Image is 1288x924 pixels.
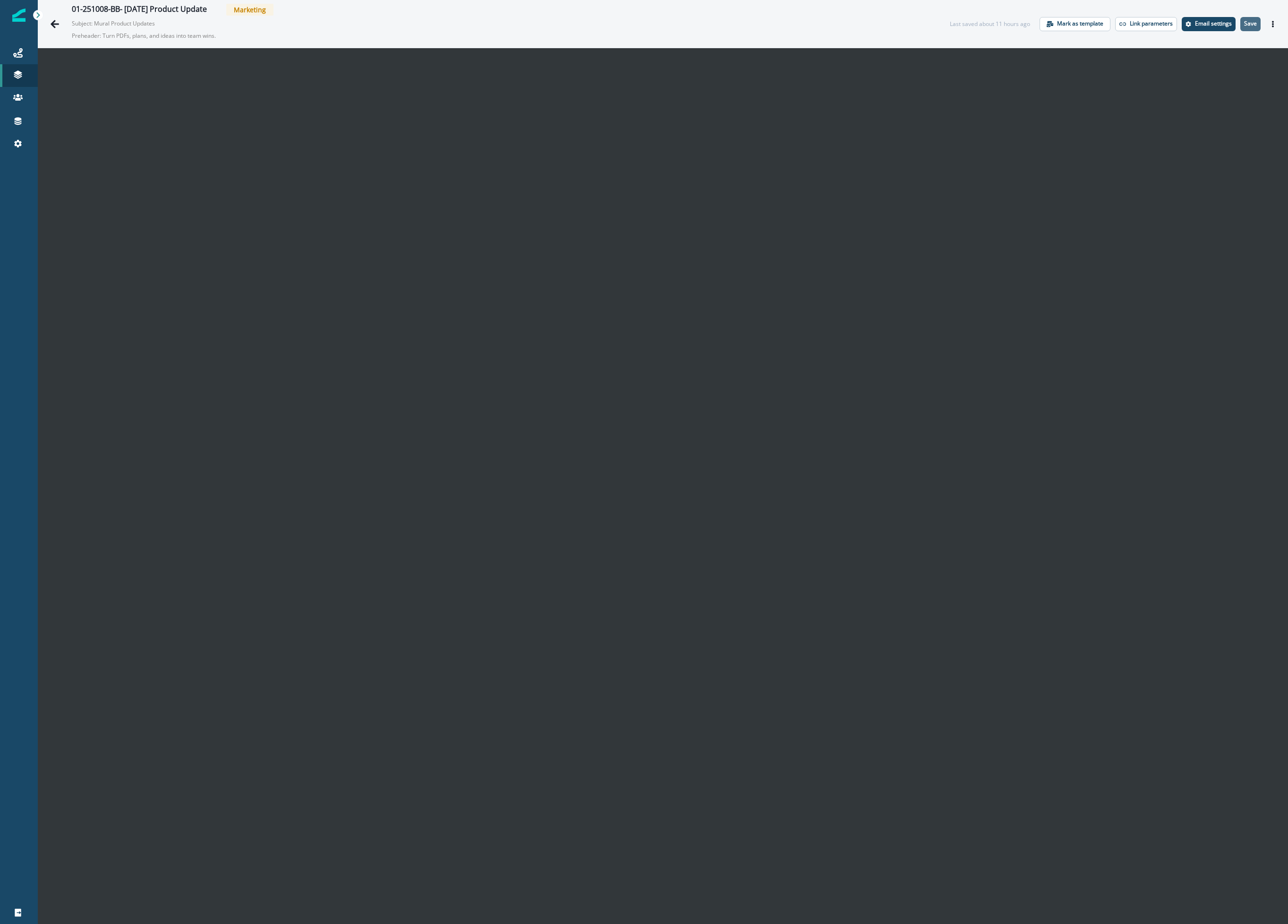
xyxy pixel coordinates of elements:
button: Settings [1182,17,1236,31]
div: Last saved about 11 hours ago [950,20,1030,28]
span: Marketing [226,4,273,16]
button: Save [1240,17,1261,31]
p: Preheader: Turn PDFs, plans, and ideas into team wins. [72,28,308,44]
button: Go back [45,15,64,34]
div: 01-251008-BB- [DATE] Product Update [72,5,207,15]
p: Mark as template [1057,20,1103,27]
button: Mark as template [1040,17,1110,31]
p: Email settings [1195,20,1232,27]
p: Subject: Mural Product Updates [72,16,166,28]
p: Link parameters [1130,20,1173,27]
button: Actions [1265,17,1280,31]
button: Link parameters [1115,17,1177,31]
img: Inflection [12,9,26,22]
p: Save [1244,20,1257,27]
